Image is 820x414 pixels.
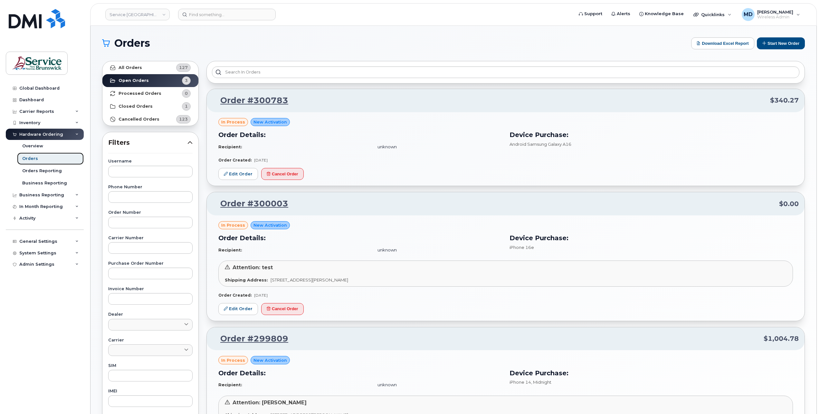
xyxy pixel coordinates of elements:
[218,368,502,378] h3: Order Details:
[510,130,793,140] h3: Device Purchase:
[108,211,193,215] label: Order Number
[510,142,571,147] span: Android Samsung Galaxy A16
[212,66,799,78] input: Search in orders
[108,159,193,163] label: Username
[179,116,188,122] span: 123
[510,245,534,250] span: iPhone 16e
[218,303,258,315] a: Edit Order
[213,198,288,210] a: Order #300003
[119,104,153,109] strong: Closed Orders
[218,168,258,180] a: Edit Order
[218,382,242,387] strong: Recipient:
[233,399,307,406] span: Attention: [PERSON_NAME]
[253,357,287,363] span: New Activation
[108,287,193,291] label: Invoice Number
[108,389,193,393] label: IMEI
[108,138,187,147] span: Filters
[108,185,193,189] label: Phone Number
[102,74,198,87] a: Open Orders3
[764,334,799,343] span: $1,004.78
[218,293,252,298] strong: Order Created:
[108,261,193,266] label: Purchase Order Number
[757,37,805,49] button: Start New Order
[218,130,502,140] h3: Order Details:
[213,95,288,106] a: Order #300783
[218,233,502,243] h3: Order Details:
[218,158,252,163] strong: Order Created:
[119,78,149,83] strong: Open Orders
[372,141,502,153] td: unknown
[102,113,198,126] a: Cancelled Orders123
[372,244,502,256] td: unknown
[221,119,245,125] span: in process
[221,357,245,363] span: in process
[233,264,273,271] span: Attention: test
[102,87,198,100] a: Processed Orders0
[372,379,502,390] td: unknown
[510,368,793,378] h3: Device Purchase:
[271,277,348,282] span: [STREET_ADDRESS][PERSON_NAME]
[119,65,142,70] strong: All Orders
[225,277,268,282] strong: Shipping Address:
[185,90,188,96] span: 0
[108,364,193,368] label: SIM
[253,222,287,228] span: New Activation
[185,77,188,84] span: 3
[218,247,242,252] strong: Recipient:
[108,312,193,317] label: Dealer
[253,119,287,125] span: New Activation
[213,333,288,345] a: Order #299809
[114,38,150,48] span: Orders
[179,64,188,71] span: 127
[102,61,198,74] a: All Orders127
[119,91,161,96] strong: Processed Orders
[510,379,531,385] span: iPhone 14
[185,103,188,109] span: 1
[218,144,242,149] strong: Recipient:
[108,338,193,342] label: Carrier
[102,100,198,113] a: Closed Orders1
[221,222,245,228] span: in process
[119,117,159,122] strong: Cancelled Orders
[254,293,268,298] span: [DATE]
[261,303,304,315] button: Cancel Order
[770,96,799,105] span: $340.27
[531,379,551,385] span: , Midnight
[691,37,754,49] button: Download Excel Report
[779,199,799,209] span: $0.00
[261,168,304,180] button: Cancel Order
[108,236,193,240] label: Carrier Number
[510,233,793,243] h3: Device Purchase:
[254,158,268,163] span: [DATE]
